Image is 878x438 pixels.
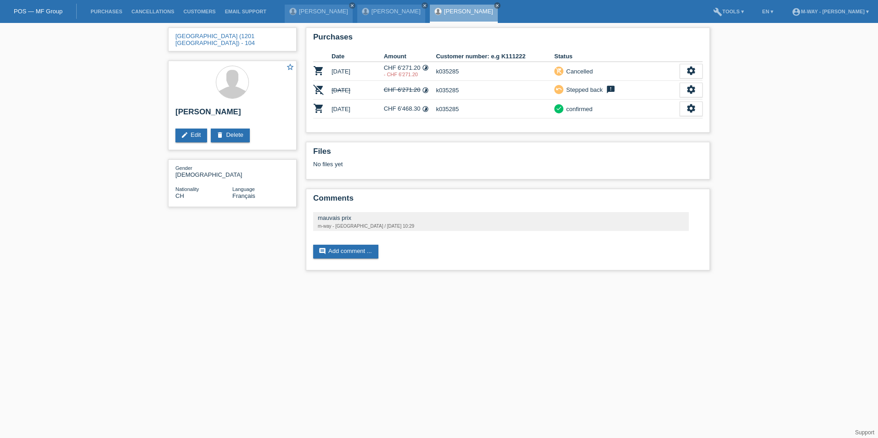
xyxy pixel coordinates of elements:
[495,3,500,8] i: close
[318,214,684,221] div: mauvais prix
[436,100,554,118] td: k035285
[86,9,127,14] a: Purchases
[422,3,427,8] i: close
[127,9,179,14] a: Cancellations
[175,33,255,46] a: [GEOGRAPHIC_DATA] (1201 [GEOGRAPHIC_DATA]) - 104
[384,62,436,81] td: CHF 6'271.20
[422,106,429,112] i: Instalments (24 instalments)
[436,51,554,62] th: Customer number: e.g K111222
[313,194,703,208] h2: Comments
[709,9,749,14] a: buildTools ▾
[556,105,562,112] i: check
[384,72,436,77] div: 30.08.2025 / veut rajouter un cadenas
[350,3,355,8] i: close
[686,84,696,95] i: settings
[232,192,255,199] span: Français
[605,85,616,94] i: feedback
[436,62,554,81] td: k035285
[313,33,703,46] h2: Purchases
[175,107,289,121] h2: [PERSON_NAME]
[175,186,199,192] span: Nationality
[313,65,324,76] i: POSP00026856
[299,8,348,15] a: [PERSON_NAME]
[313,147,703,161] h2: Files
[563,67,593,76] div: Cancelled
[444,8,493,15] a: [PERSON_NAME]
[349,2,355,9] a: close
[556,86,562,92] i: undo
[758,9,778,14] a: EN ▾
[554,51,680,62] th: Status
[14,8,62,15] a: POS — MF Group
[855,429,874,436] a: Support
[787,9,873,14] a: account_circlem-way - [PERSON_NAME] ▾
[686,66,696,76] i: settings
[422,64,429,71] i: Instalments (24 instalments)
[494,2,501,9] a: close
[436,81,554,100] td: k035285
[286,63,294,73] a: star_border
[313,103,324,114] i: POSP00026934
[556,67,562,74] i: remove_shopping_cart
[332,100,384,118] td: [DATE]
[713,7,722,17] i: build
[175,165,192,171] span: Gender
[371,8,421,15] a: [PERSON_NAME]
[319,247,326,255] i: comment
[563,104,592,114] div: confirmed
[313,84,324,95] i: POSP00026933
[313,161,594,168] div: No files yet
[384,81,436,100] td: CHF 6'271.20
[220,9,271,14] a: Email Support
[332,62,384,81] td: [DATE]
[179,9,220,14] a: Customers
[181,131,188,139] i: edit
[286,63,294,71] i: star_border
[422,2,428,9] a: close
[318,224,684,229] div: m-way - [GEOGRAPHIC_DATA] / [DATE] 10:29
[332,51,384,62] th: Date
[332,81,384,100] td: [DATE]
[232,186,255,192] span: Language
[384,51,436,62] th: Amount
[216,131,224,139] i: delete
[686,103,696,113] i: settings
[563,85,603,95] div: Stepped back
[175,129,207,142] a: editEdit
[175,164,232,178] div: [DEMOGRAPHIC_DATA]
[422,87,429,94] i: Instalments (24 instalments)
[211,129,250,142] a: deleteDelete
[384,100,436,118] td: CHF 6'468.30
[313,245,378,258] a: commentAdd comment ...
[792,7,801,17] i: account_circle
[175,192,184,199] span: Switzerland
